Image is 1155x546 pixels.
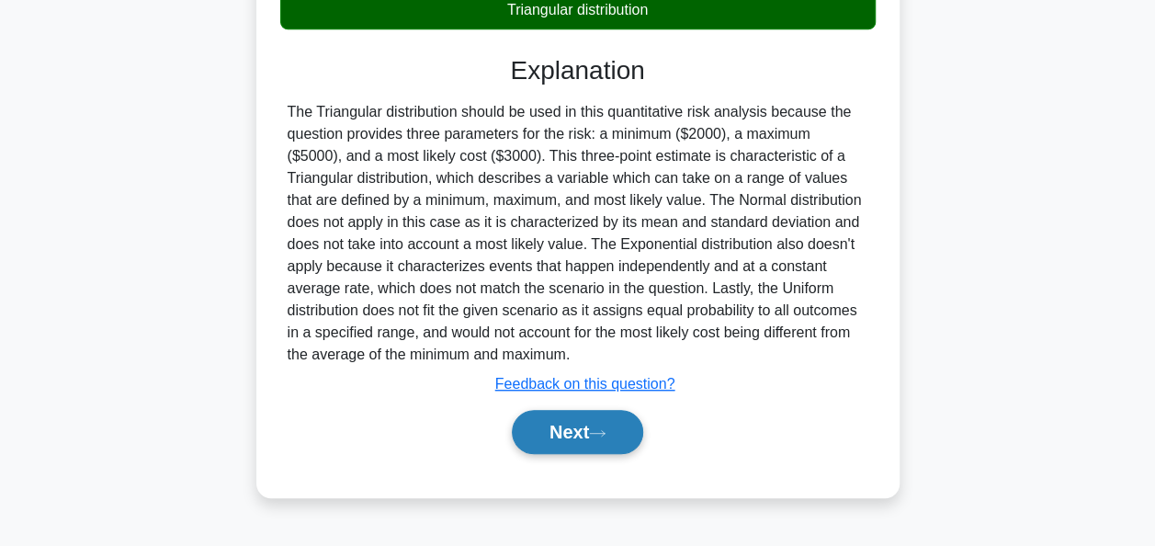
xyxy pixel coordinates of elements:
a: Feedback on this question? [495,376,675,392]
button: Next [512,410,643,454]
h3: Explanation [291,55,865,86]
div: The Triangular distribution should be used in this quantitative risk analysis because the questio... [288,101,868,366]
